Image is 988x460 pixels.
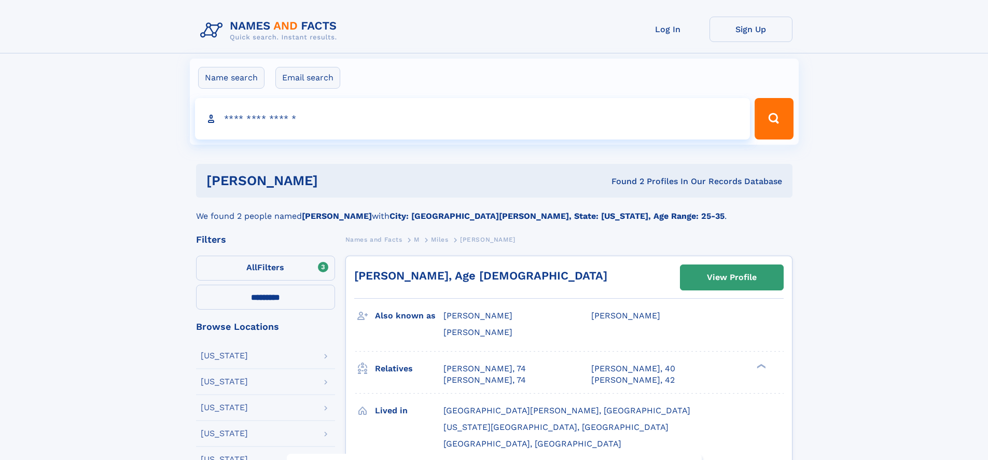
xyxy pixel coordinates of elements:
[389,211,725,221] b: City: [GEOGRAPHIC_DATA][PERSON_NAME], State: [US_STATE], Age Range: 25-35
[196,198,792,222] div: We found 2 people named with .
[431,236,448,243] span: Miles
[591,374,675,386] a: [PERSON_NAME], 42
[201,352,248,360] div: [US_STATE]
[414,236,420,243] span: M
[375,307,443,325] h3: Also known as
[345,233,402,246] a: Names and Facts
[196,235,335,244] div: Filters
[443,311,512,320] span: [PERSON_NAME]
[302,211,372,221] b: [PERSON_NAME]
[443,439,621,449] span: [GEOGRAPHIC_DATA], [GEOGRAPHIC_DATA]
[460,236,516,243] span: [PERSON_NAME]
[443,374,526,386] a: [PERSON_NAME], 74
[195,98,750,140] input: search input
[246,262,257,272] span: All
[709,17,792,42] a: Sign Up
[443,406,690,415] span: [GEOGRAPHIC_DATA][PERSON_NAME], [GEOGRAPHIC_DATA]
[206,174,465,187] h1: [PERSON_NAME]
[275,67,340,89] label: Email search
[201,378,248,386] div: [US_STATE]
[680,265,783,290] a: View Profile
[196,17,345,45] img: Logo Names and Facts
[591,311,660,320] span: [PERSON_NAME]
[201,429,248,438] div: [US_STATE]
[196,322,335,331] div: Browse Locations
[196,256,335,281] label: Filters
[201,403,248,412] div: [US_STATE]
[354,269,607,282] a: [PERSON_NAME], Age [DEMOGRAPHIC_DATA]
[465,176,782,187] div: Found 2 Profiles In Our Records Database
[627,17,709,42] a: Log In
[375,360,443,378] h3: Relatives
[414,233,420,246] a: M
[443,327,512,337] span: [PERSON_NAME]
[755,98,793,140] button: Search Button
[198,67,265,89] label: Name search
[707,266,757,289] div: View Profile
[443,422,669,432] span: [US_STATE][GEOGRAPHIC_DATA], [GEOGRAPHIC_DATA]
[431,233,448,246] a: Miles
[591,363,675,374] a: [PERSON_NAME], 40
[375,402,443,420] h3: Lived in
[443,363,526,374] a: [PERSON_NAME], 74
[754,363,767,369] div: ❯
